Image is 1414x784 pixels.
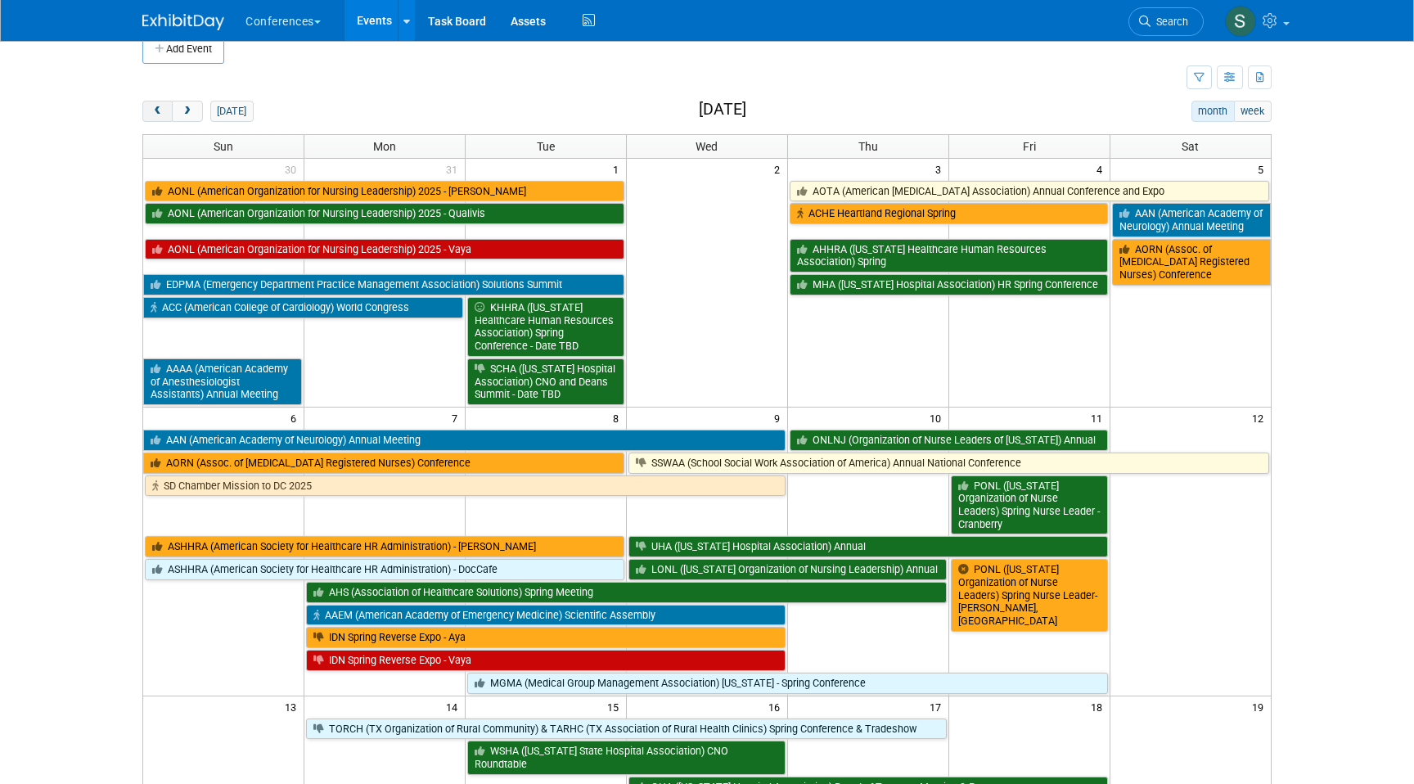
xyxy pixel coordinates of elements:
[790,430,1108,451] a: ONLNJ (Organization of Nurse Leaders of [US_STATE]) Annual
[1250,696,1271,717] span: 19
[143,430,786,451] a: AAN (American Academy of Neurology) Annual Meeting
[142,14,224,30] img: ExhibitDay
[143,274,624,295] a: EDPMA (Emergency Department Practice Management Association) Solutions Summit
[142,101,173,122] button: prev
[611,159,626,179] span: 1
[858,140,878,153] span: Thu
[1112,239,1271,286] a: AORN (Assoc. of [MEDICAL_DATA] Registered Nurses) Conference
[306,650,786,671] a: IDN Spring Reverse Expo - Vaya
[143,453,624,474] a: AORN (Assoc. of [MEDICAL_DATA] Registered Nurses) Conference
[467,741,786,774] a: WSHA ([US_STATE] State Hospital Association) CNO Roundtable
[145,536,624,557] a: ASHHRA (American Society for Healthcare HR Administration) - [PERSON_NAME]
[928,408,948,428] span: 10
[611,408,626,428] span: 8
[172,101,202,122] button: next
[1151,16,1188,28] span: Search
[767,696,787,717] span: 16
[306,582,946,603] a: AHS (Association of Healthcare Solutions) Spring Meeting
[1250,408,1271,428] span: 12
[696,140,718,153] span: Wed
[289,408,304,428] span: 6
[467,673,1107,694] a: MGMA (Medical Group Management Association) [US_STATE] - Spring Conference
[606,696,626,717] span: 15
[537,140,555,153] span: Tue
[1128,7,1204,36] a: Search
[628,536,1108,557] a: UHA ([US_STATE] Hospital Association) Annual
[772,159,787,179] span: 2
[373,140,396,153] span: Mon
[790,203,1108,224] a: ACHE Heartland Regional Spring
[467,358,624,405] a: SCHA ([US_STATE] Hospital Association) CNO and Deans Summit - Date TBD
[1089,696,1110,717] span: 18
[444,696,465,717] span: 14
[1182,140,1199,153] span: Sat
[145,239,624,260] a: AONL (American Organization for Nursing Leadership) 2025 - Vaya
[951,475,1108,535] a: PONL ([US_STATE] Organization of Nurse Leaders) Spring Nurse Leader - Cranberry
[145,559,624,580] a: ASHHRA (American Society for Healthcare HR Administration) - DocCafe
[790,239,1108,273] a: AHHRA ([US_STATE] Healthcare Human Resources Association) Spring
[306,605,786,626] a: AAEM (American Academy of Emergency Medicine) Scientific Assembly
[699,101,746,119] h2: [DATE]
[142,34,224,64] button: Add Event
[210,101,254,122] button: [DATE]
[790,274,1108,295] a: MHA ([US_STATE] Hospital Association) HR Spring Conference
[772,408,787,428] span: 9
[143,358,302,405] a: AAAA (American Academy of Anesthesiologist Assistants) Annual Meeting
[951,559,1108,632] a: PONL ([US_STATE] Organization of Nurse Leaders) Spring Nurse Leader- [PERSON_NAME], [GEOGRAPHIC_D...
[467,297,624,357] a: KHHRA ([US_STATE] Healthcare Human Resources Association) Spring Conference - Date TBD
[145,475,786,497] a: SD Chamber Mission to DC 2025
[306,719,946,740] a: TORCH (TX Organization of Rural Community) & TARHC (TX Association of Rural Health Clinics) Sprin...
[444,159,465,179] span: 31
[934,159,948,179] span: 3
[928,696,948,717] span: 17
[1256,159,1271,179] span: 5
[628,453,1269,474] a: SSWAA (School Social Work Association of America) Annual National Conference
[1023,140,1036,153] span: Fri
[1112,203,1271,237] a: AAN (American Academy of Neurology) Annual Meeting
[306,627,786,648] a: IDN Spring Reverse Expo - Aya
[450,408,465,428] span: 7
[1191,101,1235,122] button: month
[214,140,233,153] span: Sun
[283,696,304,717] span: 13
[145,203,624,224] a: AONL (American Organization for Nursing Leadership) 2025 - Qualivis
[1095,159,1110,179] span: 4
[1234,101,1272,122] button: week
[628,559,947,580] a: LONL ([US_STATE] Organization of Nursing Leadership) Annual
[1089,408,1110,428] span: 11
[145,181,624,202] a: AONL (American Organization for Nursing Leadership) 2025 - [PERSON_NAME]
[1225,6,1256,37] img: Sophie Buffo
[283,159,304,179] span: 30
[143,297,463,318] a: ACC (American College of Cardiology) World Congress
[790,181,1269,202] a: AOTA (American [MEDICAL_DATA] Association) Annual Conference and Expo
